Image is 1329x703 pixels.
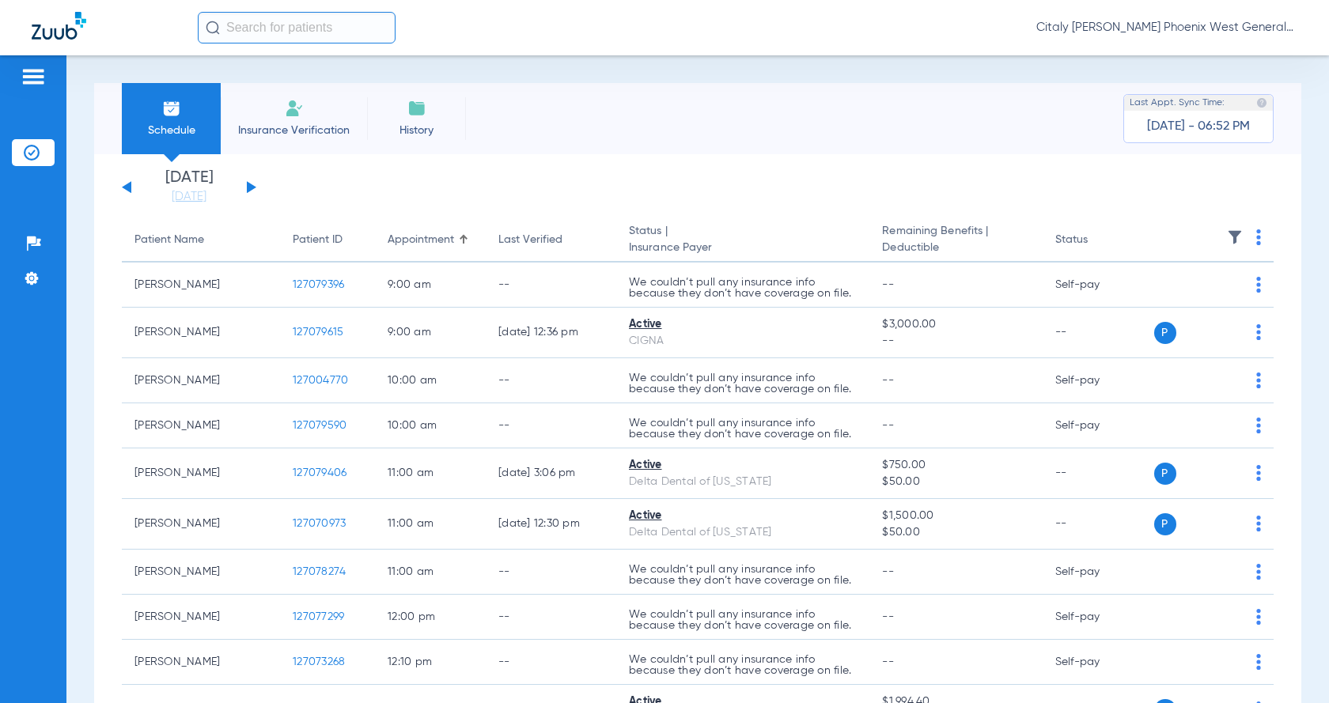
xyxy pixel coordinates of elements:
img: group-dot-blue.svg [1256,654,1261,670]
div: Delta Dental of [US_STATE] [629,474,857,490]
a: [DATE] [142,189,237,205]
div: Patient Name [134,232,204,248]
div: Last Verified [498,232,604,248]
img: group-dot-blue.svg [1256,516,1261,531]
td: -- [486,550,616,595]
img: group-dot-blue.svg [1256,418,1261,433]
td: 10:00 AM [375,358,486,403]
td: 9:00 AM [375,308,486,358]
div: Delta Dental of [US_STATE] [629,524,857,541]
td: 11:00 AM [375,499,486,550]
img: group-dot-blue.svg [1256,277,1261,293]
img: Schedule [162,99,181,118]
span: Deductible [882,240,1029,256]
td: Self-pay [1043,550,1149,595]
span: 127078274 [293,566,346,577]
img: Zuub Logo [32,12,86,40]
img: group-dot-blue.svg [1256,324,1261,340]
span: [DATE] - 06:52 PM [1147,119,1250,134]
td: [PERSON_NAME] [122,595,280,640]
span: P [1154,513,1176,535]
td: [PERSON_NAME] [122,308,280,358]
td: [PERSON_NAME] [122,358,280,403]
span: 127079406 [293,467,346,478]
span: -- [882,656,894,667]
span: P [1154,322,1176,344]
span: -- [882,611,894,622]
span: $3,000.00 [882,316,1029,333]
span: -- [882,333,1029,350]
td: -- [486,403,616,448]
td: -- [486,358,616,403]
td: [PERSON_NAME] [122,640,280,685]
td: Self-pay [1043,595,1149,640]
th: Remaining Benefits | [869,218,1042,263]
img: group-dot-blue.svg [1256,564,1261,580]
td: [PERSON_NAME] [122,263,280,308]
span: -- [882,375,894,386]
td: 11:00 AM [375,550,486,595]
td: -- [486,595,616,640]
td: [DATE] 12:30 PM [486,499,616,550]
div: Patient Name [134,232,267,248]
span: $750.00 [882,457,1029,474]
td: -- [1043,448,1149,499]
p: We couldn’t pull any insurance info because they don’t have coverage on file. [629,372,857,395]
span: $1,500.00 [882,508,1029,524]
input: Search for patients [198,12,396,43]
span: -- [882,279,894,290]
span: 127079615 [293,327,343,338]
img: Manual Insurance Verification [285,99,304,118]
td: Self-pay [1043,263,1149,308]
img: hamburger-icon [21,67,46,86]
p: We couldn’t pull any insurance info because they don’t have coverage on file. [629,654,857,676]
div: CIGNA [629,333,857,350]
img: group-dot-blue.svg [1256,229,1261,245]
td: [DATE] 12:36 PM [486,308,616,358]
td: [PERSON_NAME] [122,499,280,550]
span: $50.00 [882,524,1029,541]
td: Self-pay [1043,358,1149,403]
div: Patient ID [293,232,343,248]
td: [DATE] 3:06 PM [486,448,616,499]
div: Patient ID [293,232,362,248]
th: Status [1043,218,1149,263]
p: We couldn’t pull any insurance info because they don’t have coverage on file. [629,609,857,631]
span: 127079590 [293,420,346,431]
span: 127077299 [293,611,344,622]
td: 11:00 AM [375,448,486,499]
div: Active [629,457,857,474]
p: We couldn’t pull any insurance info because they don’t have coverage on file. [629,564,857,586]
td: 12:10 PM [375,640,486,685]
td: [PERSON_NAME] [122,403,280,448]
span: 127073268 [293,656,345,667]
div: Active [629,316,857,333]
div: Appointment [388,232,473,248]
img: group-dot-blue.svg [1256,609,1261,625]
td: -- [486,640,616,685]
span: 127004770 [293,375,348,386]
td: 9:00 AM [375,263,486,308]
li: [DATE] [142,170,237,205]
img: Search Icon [206,21,220,35]
div: Active [629,508,857,524]
div: Appointment [388,232,454,248]
td: -- [486,263,616,308]
img: last sync help info [1256,97,1267,108]
span: $50.00 [882,474,1029,490]
span: Schedule [134,123,209,138]
span: History [379,123,454,138]
td: Self-pay [1043,640,1149,685]
span: -- [882,420,894,431]
td: [PERSON_NAME] [122,448,280,499]
td: -- [1043,499,1149,550]
p: We couldn’t pull any insurance info because they don’t have coverage on file. [629,418,857,440]
div: Last Verified [498,232,562,248]
span: -- [882,566,894,577]
img: group-dot-blue.svg [1256,465,1261,481]
span: Last Appt. Sync Time: [1130,95,1225,111]
td: [PERSON_NAME] [122,550,280,595]
span: 127070973 [293,518,346,529]
td: 10:00 AM [375,403,486,448]
span: Citaly [PERSON_NAME] Phoenix West General [1036,20,1297,36]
